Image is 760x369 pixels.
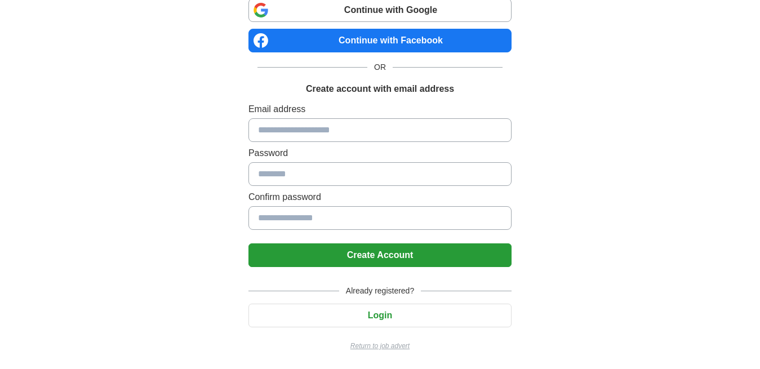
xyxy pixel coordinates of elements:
[248,310,512,320] a: Login
[248,341,512,351] a: Return to job advert
[248,103,512,116] label: Email address
[339,285,421,297] span: Already registered?
[306,82,454,96] h1: Create account with email address
[367,61,393,73] span: OR
[248,29,512,52] a: Continue with Facebook
[248,190,512,204] label: Confirm password
[248,304,512,327] button: Login
[248,146,512,160] label: Password
[248,243,512,267] button: Create Account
